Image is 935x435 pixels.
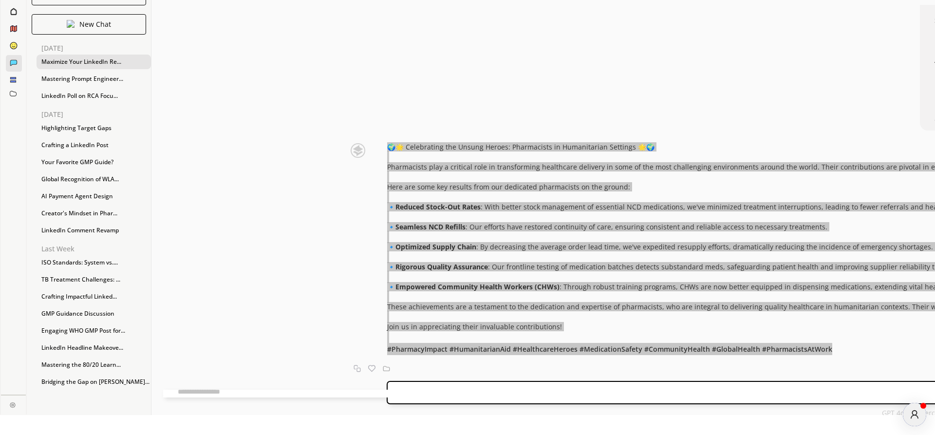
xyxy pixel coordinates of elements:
[395,222,466,231] strong: Seamless NCD Refills
[37,272,151,287] div: TB Treatment Challenges: ...
[395,262,488,271] strong: Rigorous Quality Assurance
[1,395,26,412] a: Close
[387,344,832,354] b: # PharmacyImpact #HumanitarianAid #HealthcareHeroes #MedicationSafety #CommunityHealth #GlobalHea...
[37,306,151,321] div: GMP Guidance Discussion
[41,111,151,118] p: [DATE]
[37,55,151,69] div: Maximize Your LinkedIn Re...
[37,206,151,221] div: Creator's Mindset in Phar...
[37,289,151,304] div: Crafting Impactful Linked...
[395,202,481,211] strong: Reduced Stock-Out Rates
[368,365,375,372] img: Favorite
[334,143,382,158] img: Close
[37,89,151,103] div: LinkedIn Poll on RCA Focu...
[37,172,151,187] div: Global Recognition of WLA...
[395,242,476,251] strong: Optimized Supply Chain
[903,403,926,426] div: atlas-message-author-avatar
[37,155,151,170] div: Your Favorite GMP Guide?
[903,403,926,426] button: atlas-launcher
[37,223,151,238] div: LinkedIn Comment Revamp
[37,121,151,135] div: Highlighting Target Gaps
[67,20,75,28] img: Close
[37,340,151,355] div: LinkedIn Headline Makeove...
[37,72,151,86] div: Mastering Prompt Engineer...
[37,189,151,204] div: AI Payment Agent Design
[37,375,151,389] div: Bridging the Gap on [PERSON_NAME]...
[37,138,151,152] div: Crafting a LinkedIn Post
[10,402,16,408] img: Close
[37,358,151,372] div: Mastering the 80/20 Learn...
[395,282,560,291] strong: Empowered Community Health Workers (CHWs)
[41,44,151,52] p: [DATE]
[41,245,151,253] p: Last Week
[383,365,390,372] img: Save
[37,255,151,270] div: ISO Standards: System vs....
[354,365,361,372] img: Copy
[37,323,151,338] div: Engaging WHO GMP Post for...
[79,20,111,28] p: New Chat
